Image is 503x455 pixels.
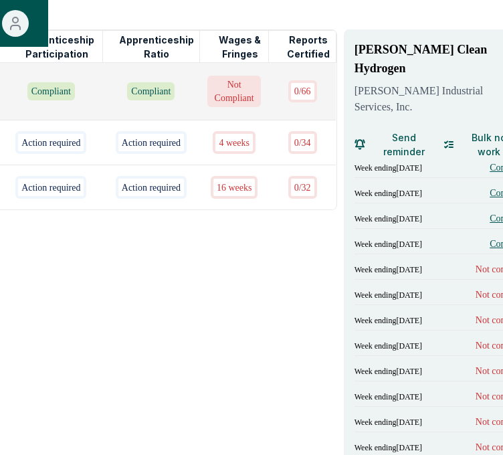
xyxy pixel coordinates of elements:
span: Week ending [DATE] [355,239,422,250]
div: 0 / 32 [288,176,317,198]
div: Compliant [27,82,75,100]
span: Week ending [DATE] [355,213,422,224]
span: Week ending [DATE] [355,391,422,402]
div: 0 / 34 [288,131,317,153]
span: Week ending [DATE] [355,442,422,453]
span: Week ending [DATE] [355,264,422,275]
span: Week ending [DATE] [355,341,422,351]
span: Week ending [DATE] [355,290,422,300]
div: Action required [15,176,86,198]
div: Compliant [127,82,175,100]
span: Send reminder [371,130,437,159]
span: Week ending [DATE] [355,163,422,173]
span: Week ending [DATE] [355,366,422,377]
button: Apprenticeship Ratio [114,33,199,60]
span: Week ending [DATE] [355,417,422,428]
div: 16 week s [211,176,258,198]
span: Week ending [DATE] [355,315,422,326]
div: 0 / 66 [288,80,317,102]
button: Apprenticeship Participation [11,33,102,60]
button: Wages & Fringes [211,33,269,60]
button: Send reminder [355,131,437,158]
div: Action required [15,131,86,153]
span: Week ending [DATE] [355,188,422,199]
div: Action required [116,131,187,153]
button: Reports Certified [280,33,335,60]
div: Action required [116,176,187,198]
div: Not Compliant [207,76,261,106]
div: 4 week s [213,131,255,153]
